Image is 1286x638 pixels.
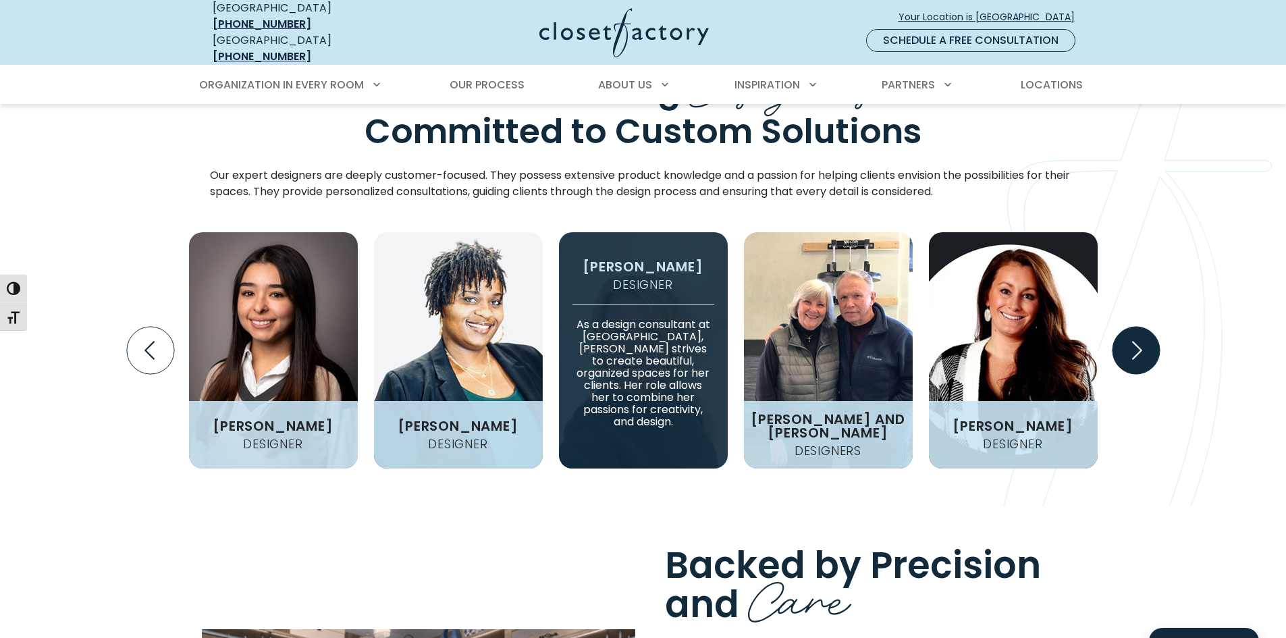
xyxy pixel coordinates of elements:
p: Our expert designers are deeply customer-focused. They possess extensive product knowledge and a ... [210,167,1077,200]
span: Locations [1021,77,1083,92]
h3: [PERSON_NAME] [392,419,523,433]
p: As a design consultant at [GEOGRAPHIC_DATA], [PERSON_NAME] strives to create beautiful, organized... [572,304,714,428]
img: Kendall-Thanos headshot [929,232,1098,469]
h3: [PERSON_NAME] and [PERSON_NAME] [744,413,913,440]
span: Your Location is [GEOGRAPHIC_DATA] [899,10,1086,24]
span: Care [748,558,851,633]
img: Closet Factory Logo [539,8,709,57]
a: [PHONE_NUMBER] [213,16,311,32]
img: Greg-and-joy. headshot [744,232,913,469]
h4: Designer [977,438,1048,450]
img: Mariana headshot [189,232,358,469]
button: Next slide [1107,321,1165,379]
h3: [PERSON_NAME] [947,419,1078,433]
h4: Designers [789,445,867,457]
div: [GEOGRAPHIC_DATA] [213,32,408,65]
a: Schedule a Free Consultation [866,29,1075,52]
h4: Designer [238,438,308,450]
span: Committed to Custom Solutions [365,107,922,155]
a: Your Location is [GEOGRAPHIC_DATA] [898,5,1086,29]
a: [PHONE_NUMBER] [213,49,311,64]
span: Our Process [450,77,525,92]
h3: [PERSON_NAME] [207,419,338,433]
button: Previous slide [122,321,180,379]
nav: Primary Menu [190,66,1097,104]
span: and [665,579,739,630]
h4: Designer [423,438,493,450]
h3: [PERSON_NAME] [577,260,708,273]
img: Shawda headshot [374,232,543,469]
span: Inspiration [734,77,800,92]
span: About Us [598,77,652,92]
span: Organization in Every Room [199,77,364,92]
span: Backed by Precision [665,539,1041,591]
span: Partners [882,77,935,92]
h4: Designer [608,279,678,291]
